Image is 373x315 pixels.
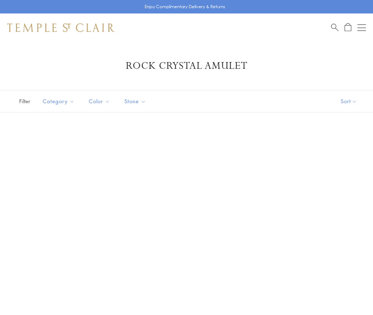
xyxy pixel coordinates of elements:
[357,23,366,32] button: Open navigation
[121,97,151,106] span: Stone
[85,97,115,106] span: Color
[325,90,373,112] button: Show sort by
[345,23,351,32] a: Open Shopping Bag
[119,93,151,109] button: Stone
[145,3,225,10] p: Enjoy Complimentary Delivery & Returns
[83,93,115,109] button: Color
[18,60,355,72] h1: Rock Crystal Amulet
[39,97,80,106] span: Category
[331,23,339,32] a: Search
[37,93,80,109] button: Category
[7,23,114,32] img: Temple St. Clair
